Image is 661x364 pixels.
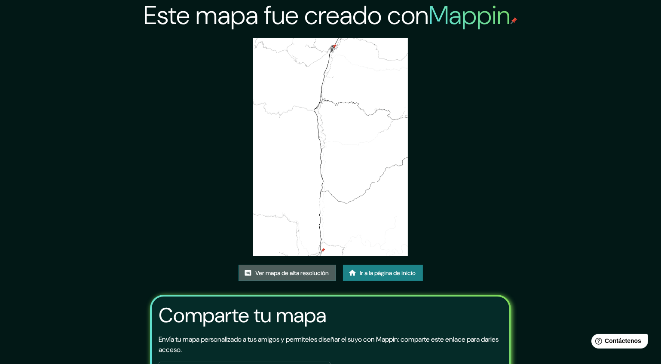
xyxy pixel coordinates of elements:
[159,335,499,354] font: Envía tu mapa personalizado a tus amigos y permíteles diseñar el suyo con Mappin: comparte este e...
[253,38,407,256] img: created-map
[584,330,652,355] iframe: Lanzador de widgets de ayuda
[239,265,336,281] a: Ver mapa de alta resolución
[343,265,423,281] a: Ir a la página de inicio
[360,269,416,277] font: Ir a la página de inicio
[511,17,517,24] img: pin de mapeo
[159,302,326,329] font: Comparte tu mapa
[256,269,329,277] font: Ver mapa de alta resolución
